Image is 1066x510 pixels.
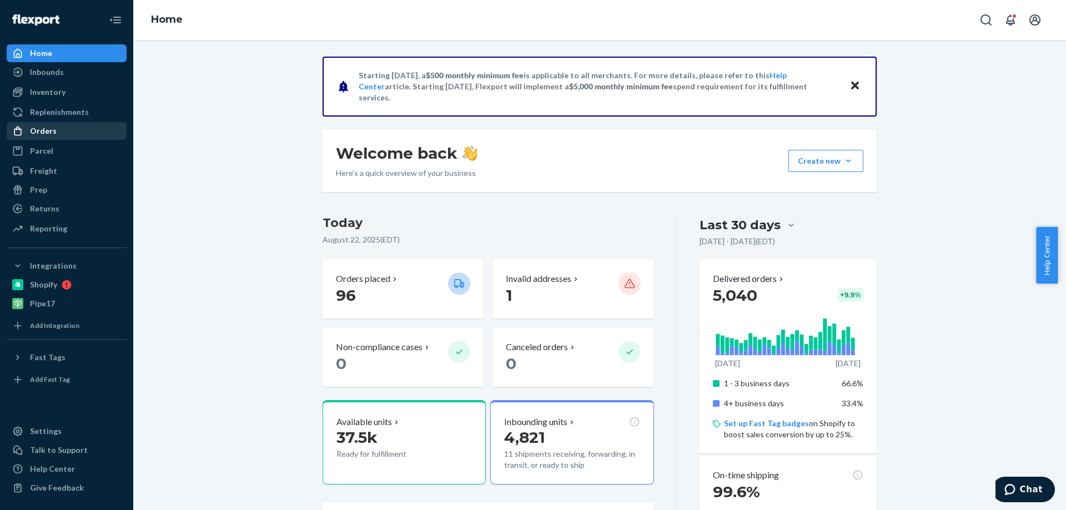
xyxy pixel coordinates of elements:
div: Settings [30,426,62,437]
span: 4,821 [504,428,545,447]
div: Shopify [30,279,57,290]
button: Integrations [7,257,127,275]
div: Orders [30,125,57,137]
div: + 9.9 % [838,288,863,302]
button: Close Navigation [104,9,127,31]
p: Inbounding units [504,416,567,428]
p: 1 - 3 business days [724,378,833,389]
span: 0 [506,354,516,373]
p: on Shopify to boost sales conversion by up to 25%. [724,418,863,440]
span: 99.6% [713,482,760,501]
a: Shopify [7,276,127,294]
span: $500 monthly minimum fee [426,70,524,80]
span: 1 [506,286,512,305]
div: Inventory [30,87,66,98]
button: Open account menu [1024,9,1046,31]
span: 66.6% [842,378,863,388]
a: Settings [7,422,127,440]
div: Returns [30,203,59,214]
div: Prep [30,184,47,195]
a: Inventory [7,83,127,101]
div: Add Integration [30,321,79,330]
button: Canceled orders 0 [492,327,653,387]
div: Add Fast Tag [30,375,70,384]
p: Invalid addresses [506,272,571,285]
span: $5,000 monthly minimum fee [569,82,673,91]
button: Give Feedback [7,479,127,497]
a: Home [7,44,127,62]
p: Non-compliance cases [336,341,423,354]
div: Freight [30,165,57,176]
a: Inbounds [7,63,127,81]
h3: Today [323,214,654,232]
button: Non-compliance cases 0 [323,327,484,387]
div: Last 30 days [700,216,781,234]
button: Inbounding units4,82111 shipments receiving, forwarding, in transit, or ready to ship [490,400,653,484]
p: [DATE] [715,358,740,369]
div: Reporting [30,223,67,234]
p: Ready for fulfillment [336,448,439,459]
button: Fast Tags [7,349,127,366]
span: 96 [336,286,356,305]
div: Give Feedback [30,482,84,493]
div: Talk to Support [30,445,88,456]
a: Help Center [7,460,127,478]
iframe: Opens a widget where you can chat to one of our agents [995,477,1055,504]
div: Parcel [30,145,53,156]
a: Replenishments [7,103,127,121]
div: Help Center [30,463,75,474]
p: On-time shipping [713,469,779,482]
a: Prep [7,181,127,199]
a: Orders [7,122,127,140]
p: Starting [DATE], a is applicable to all merchants. For more details, please refer to this article... [359,70,839,103]
div: Home [30,48,52,59]
p: 11 shipments receiving, forwarding, in transit, or ready to ship [504,448,640,471]
button: Invalid addresses 1 [492,259,653,319]
button: Create new [788,150,863,172]
button: Talk to Support [7,441,127,459]
button: Available units37.5kReady for fulfillment [323,400,486,484]
div: Pipe17 [30,298,55,309]
div: Inbounds [30,67,64,78]
p: 4+ business days [724,398,833,409]
button: Orders placed 96 [323,259,484,319]
a: Set up Fast Tag badges [724,418,809,428]
p: Here’s a quick overview of your business [336,168,477,179]
p: Available units [336,416,392,428]
p: August 22, 2025 ( EDT ) [323,234,654,245]
button: Help Center [1036,227,1058,284]
div: Replenishments [30,107,89,118]
button: Close [848,78,862,94]
a: Pipe17 [7,295,127,312]
h1: Welcome back [336,143,477,163]
button: Open notifications [999,9,1022,31]
a: Returns [7,200,127,218]
ol: breadcrumbs [142,4,192,36]
button: Open Search Box [975,9,997,31]
a: Reporting [7,220,127,238]
p: [DATE] - [DATE] ( EDT ) [700,236,775,247]
p: Orders placed [336,272,390,285]
a: Home [151,13,183,26]
span: 0 [336,354,346,373]
button: Delivered orders [713,272,786,285]
a: Freight [7,162,127,180]
img: hand-wave emoji [462,145,477,161]
span: 37.5k [336,428,378,447]
span: 33.4% [842,398,863,408]
img: Flexport logo [12,14,59,26]
a: Add Integration [7,317,127,335]
div: Fast Tags [30,352,66,363]
span: 5,040 [713,286,757,305]
a: Add Fast Tag [7,371,127,388]
p: Canceled orders [506,341,568,354]
a: Parcel [7,142,127,160]
div: Integrations [30,260,77,271]
p: [DATE] [836,358,861,369]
